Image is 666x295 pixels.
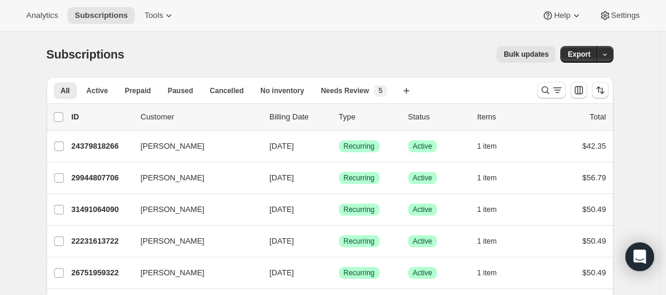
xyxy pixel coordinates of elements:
span: 1 item [477,236,497,246]
span: Subscriptions [75,11,128,20]
span: Active [413,205,433,214]
div: Items [477,111,537,123]
button: Search and filter results [537,82,566,99]
span: [PERSON_NAME] [141,235,205,247]
button: [PERSON_NAME] [134,263,253,282]
span: Recurring [344,205,375,214]
div: 29944807706[PERSON_NAME][DATE]SuccessRecurringSuccessActive1 item$56.79 [72,170,606,186]
span: 1 item [477,173,497,183]
span: 1 item [477,142,497,151]
p: 22231613722 [72,235,131,247]
span: Active [87,86,108,96]
button: 1 item [477,233,510,250]
p: Billing Date [270,111,329,123]
span: Recurring [344,142,375,151]
span: Recurring [344,236,375,246]
span: [PERSON_NAME] [141,204,205,216]
span: Tools [144,11,163,20]
span: $42.35 [582,142,606,150]
button: 1 item [477,170,510,186]
span: Subscriptions [47,48,125,61]
span: Help [554,11,570,20]
button: Customize table column order and visibility [571,82,587,99]
span: Analytics [26,11,58,20]
p: 24379818266 [72,140,131,152]
span: [PERSON_NAME] [141,140,205,152]
span: Prepaid [125,86,151,96]
button: Analytics [19,7,65,24]
p: Customer [141,111,260,123]
button: Subscriptions [67,7,135,24]
div: 24379818266[PERSON_NAME][DATE]SuccessRecurringSuccessActive1 item$42.35 [72,138,606,155]
span: Export [568,50,590,59]
span: 1 item [477,205,497,214]
span: [DATE] [270,173,294,182]
button: Help [535,7,589,24]
button: [PERSON_NAME] [134,200,253,219]
button: [PERSON_NAME] [134,232,253,251]
p: Status [408,111,468,123]
button: [PERSON_NAME] [134,137,253,156]
span: Paused [168,86,193,96]
button: 1 item [477,138,510,155]
button: [PERSON_NAME] [134,168,253,188]
button: Settings [592,7,647,24]
span: [DATE] [270,142,294,150]
span: Recurring [344,268,375,278]
span: Active [413,173,433,183]
span: Cancelled [210,86,244,96]
button: Tools [137,7,182,24]
span: $50.49 [582,205,606,214]
span: Active [413,268,433,278]
div: Type [339,111,399,123]
span: Settings [611,11,640,20]
button: Sort the results [592,82,609,99]
span: Recurring [344,173,375,183]
span: Active [413,236,433,246]
span: Needs Review [321,86,369,96]
span: [DATE] [270,236,294,245]
div: Open Intercom Messenger [625,242,654,271]
span: [DATE] [270,268,294,277]
div: 26751959322[PERSON_NAME][DATE]SuccessRecurringSuccessActive1 item$50.49 [72,265,606,281]
button: Create new view [397,82,416,99]
button: Export [560,46,597,63]
span: $50.49 [582,236,606,245]
div: IDCustomerBilling DateTypeStatusItemsTotal [72,111,606,123]
button: 1 item [477,265,510,281]
div: 22231613722[PERSON_NAME][DATE]SuccessRecurringSuccessActive1 item$50.49 [72,233,606,250]
span: 5 [378,86,383,96]
p: 31491064090 [72,204,131,216]
span: Active [413,142,433,151]
span: Bulk updates [504,50,548,59]
span: 1 item [477,268,497,278]
button: Bulk updates [497,46,556,63]
p: Total [590,111,606,123]
div: 31491064090[PERSON_NAME][DATE]SuccessRecurringSuccessActive1 item$50.49 [72,201,606,218]
span: $50.49 [582,268,606,277]
p: 29944807706 [72,172,131,184]
p: ID [72,111,131,123]
span: All [61,86,70,96]
span: [PERSON_NAME] [141,172,205,184]
span: [DATE] [270,205,294,214]
span: No inventory [260,86,304,96]
span: [PERSON_NAME] [141,267,205,279]
span: $56.79 [582,173,606,182]
button: 1 item [477,201,510,218]
p: 26751959322 [72,267,131,279]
